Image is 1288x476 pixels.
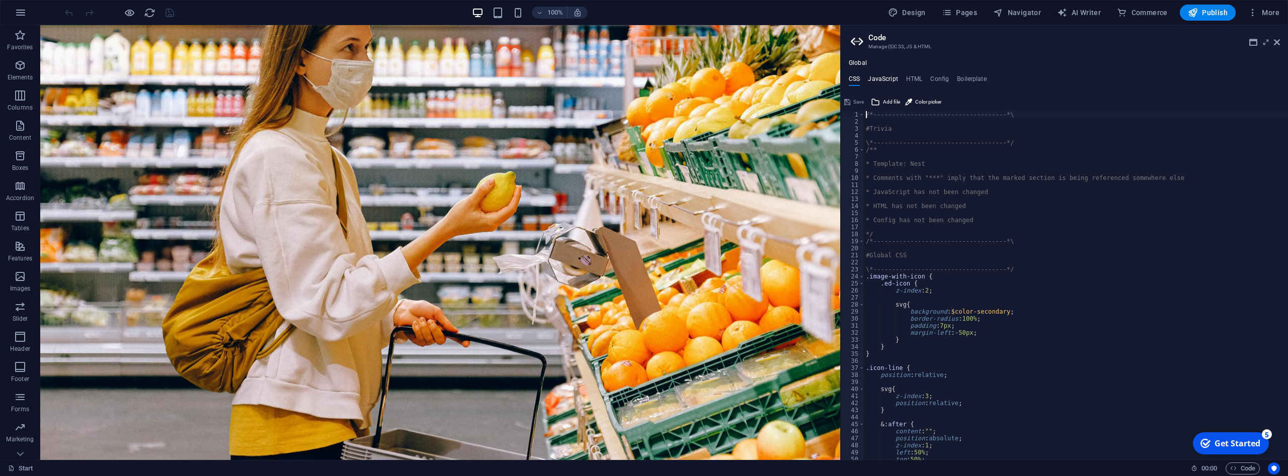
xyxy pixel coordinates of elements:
[1248,8,1279,18] span: More
[6,435,34,443] p: Marketing
[841,378,865,386] div: 39
[841,125,865,132] div: 3
[841,203,865,210] div: 14
[841,287,865,294] div: 26
[27,10,73,21] div: Get Started
[11,375,29,383] p: Footer
[841,146,865,153] div: 6
[841,224,865,231] div: 17
[868,75,898,86] h4: JavaScript
[841,132,865,139] div: 4
[841,252,865,259] div: 21
[841,407,865,414] div: 43
[841,210,865,217] div: 15
[869,96,902,108] button: Add file
[1209,464,1210,472] span: :
[906,75,923,86] h4: HTML
[841,421,865,428] div: 45
[841,167,865,174] div: 9
[13,315,28,323] p: Slider
[841,111,865,118] div: 1
[930,75,949,86] h4: Config
[868,33,1280,42] h2: Code
[841,294,865,301] div: 27
[938,5,981,21] button: Pages
[849,75,860,86] h4: CSS
[841,266,865,273] div: 23
[841,301,865,308] div: 28
[915,96,941,108] span: Color picker
[11,224,29,232] p: Tables
[841,245,865,252] div: 20
[841,336,865,343] div: 33
[1180,5,1236,21] button: Publish
[841,357,865,364] div: 36
[1113,5,1172,21] button: Commerce
[841,153,865,160] div: 7
[143,7,155,19] button: reload
[1188,8,1228,18] span: Publish
[573,8,582,17] i: On resize automatically adjust zoom level to fit chosen device.
[841,428,865,435] div: 46
[532,7,568,19] button: 100%
[841,259,865,266] div: 22
[1244,5,1283,21] button: More
[1230,462,1255,474] span: Code
[841,315,865,322] div: 30
[841,442,865,449] div: 48
[841,364,865,371] div: 37
[841,308,865,315] div: 29
[841,118,865,125] div: 2
[12,164,29,172] p: Boxes
[868,42,1260,51] h3: Manage (S)CSS, JS & HTML
[841,322,865,329] div: 31
[8,254,32,262] p: Features
[841,456,865,463] div: 50
[989,5,1045,21] button: Navigator
[841,174,865,181] div: 10
[1057,8,1101,18] span: AI Writer
[1226,462,1260,474] button: Code
[957,75,987,86] h4: Boilerplate
[841,449,865,456] div: 49
[123,7,135,19] button: Click here to leave preview mode and continue editing
[841,160,865,167] div: 8
[841,371,865,378] div: 38
[547,7,563,19] h6: 100%
[849,59,867,67] h4: Global
[841,196,865,203] div: 13
[841,393,865,400] div: 41
[841,280,865,287] div: 25
[1201,462,1217,474] span: 00 00
[144,7,155,19] i: Reload page
[1117,8,1168,18] span: Commerce
[888,8,926,18] span: Design
[942,8,977,18] span: Pages
[884,5,930,21] div: Design (Ctrl+Alt+Y)
[904,96,943,108] button: Color picker
[841,386,865,393] div: 40
[841,188,865,196] div: 12
[841,231,865,238] div: 18
[1268,462,1280,474] button: Usercentrics
[841,238,865,245] div: 19
[7,43,33,51] p: Favorites
[9,134,31,142] p: Content
[11,405,29,413] p: Forms
[884,5,930,21] button: Design
[8,104,33,112] p: Columns
[6,194,34,202] p: Accordion
[841,217,865,224] div: 16
[841,414,865,421] div: 44
[841,350,865,357] div: 35
[841,273,865,280] div: 24
[8,73,33,81] p: Elements
[841,329,865,336] div: 32
[6,4,82,26] div: Get Started 5 items remaining, 0% complete
[841,181,865,188] div: 11
[841,400,865,407] div: 42
[993,8,1041,18] span: Navigator
[841,435,865,442] div: 47
[8,462,33,474] a: Click to cancel selection. Double-click to open Pages
[74,1,85,11] div: 5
